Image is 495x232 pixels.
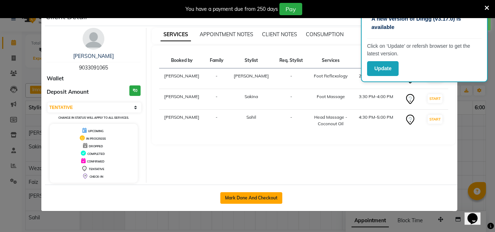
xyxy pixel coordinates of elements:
td: 4:30 PM-5:00 PM [353,110,399,132]
span: CLIENT NOTES [262,31,297,38]
small: Change in status will apply to all services. [58,116,129,119]
td: - [274,110,308,132]
iframe: chat widget [465,203,488,225]
span: [PERSON_NAME] [234,73,269,79]
td: - [274,89,308,110]
td: 3:30 PM-4:00 PM [353,89,399,110]
button: Pay [279,3,302,15]
th: Stylist [228,53,274,68]
td: [PERSON_NAME] [159,89,205,110]
span: CHECK-IN [90,175,103,178]
div: You have a payment due from 250 days [186,5,278,13]
span: UPCOMING [88,129,104,133]
span: TENTATIVE [89,167,104,171]
div: Foot Reflexology [312,73,349,79]
span: Sakina [245,94,258,99]
span: COMPLETED [87,152,105,156]
img: avatar [83,28,104,50]
a: [PERSON_NAME] [73,53,114,59]
td: - [205,68,228,89]
span: 9033091065 [79,64,108,71]
h3: ₹0 [129,85,141,96]
button: Update [367,61,399,76]
th: Time [353,53,399,68]
td: - [205,110,228,132]
th: Services [308,53,354,68]
button: Mark Done And Checkout [220,192,282,204]
p: Click on ‘Update’ or refersh browser to get the latest version. [367,42,482,58]
td: 2:15 PM-2:45 PM [353,68,399,89]
th: Family [205,53,228,68]
td: [PERSON_NAME] [159,110,205,132]
th: Req. Stylist [274,53,308,68]
span: APPOINTMENT NOTES [200,31,253,38]
th: Booked by [159,53,205,68]
span: DROPPED [89,144,103,148]
div: Head Massage - Coconout Oil [312,114,349,127]
div: Foot Massage [312,93,349,100]
span: Sahil [246,114,256,120]
span: Wallet [47,75,64,83]
span: CONSUMPTION [306,31,344,38]
span: Deposit Amount [47,88,89,96]
span: IN PROGRESS [86,137,106,140]
button: START [428,94,442,103]
span: SERVICES [161,28,191,41]
td: - [274,68,308,89]
td: [PERSON_NAME] [159,68,205,89]
span: CONFIRMED [87,160,104,163]
td: - [205,89,228,110]
p: A new version of Dingg (v3.17.0) is available [371,15,477,31]
button: START [428,115,442,124]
